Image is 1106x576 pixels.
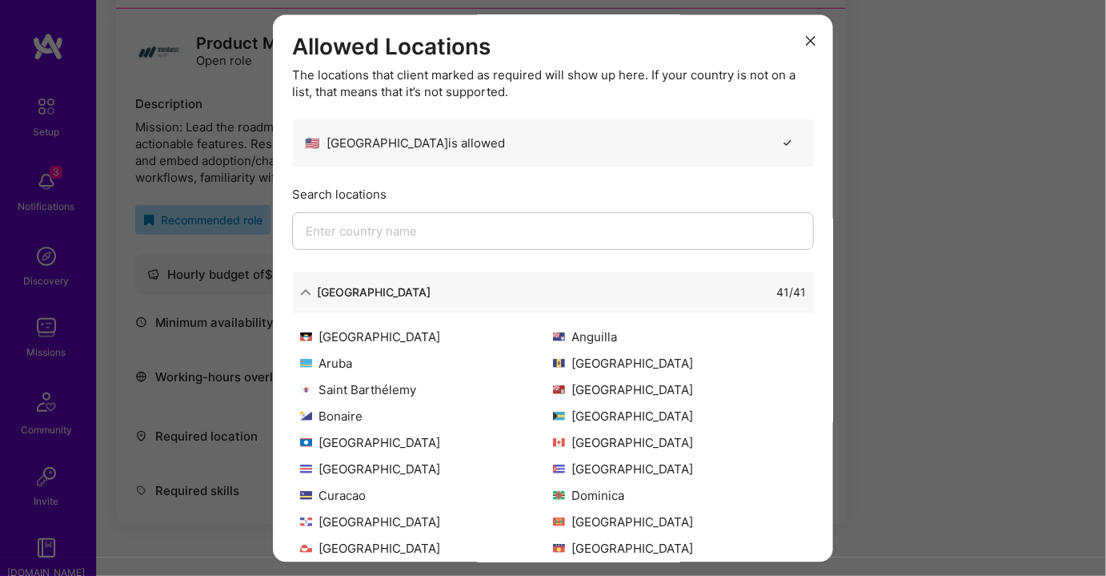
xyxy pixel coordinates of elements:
[300,386,312,395] img: Saint Barthélemy
[553,386,565,395] img: Bermuda
[300,435,553,452] div: [GEOGRAPHIC_DATA]
[300,541,553,558] div: [GEOGRAPHIC_DATA]
[553,518,565,527] img: Grenada
[553,439,565,448] img: Canada
[273,14,833,562] div: modal
[292,67,814,101] div: The locations that client marked as required will show up here. If your country is not on a list,...
[553,461,806,478] div: [GEOGRAPHIC_DATA]
[300,514,553,531] div: [GEOGRAPHIC_DATA]
[553,382,806,399] div: [GEOGRAPHIC_DATA]
[300,465,312,474] img: Costa Rica
[300,413,312,421] img: Bonaire
[553,356,806,373] div: [GEOGRAPHIC_DATA]
[553,329,806,346] div: Anguilla
[305,135,320,152] span: 🇺🇸
[553,413,565,421] img: Bahamas
[553,488,806,505] div: Dominica
[300,329,553,346] div: [GEOGRAPHIC_DATA]
[300,492,312,501] img: Curacao
[300,287,311,298] i: icon ArrowDown
[776,284,806,301] div: 41 / 41
[300,409,553,425] div: Bonaire
[300,360,312,369] img: Aruba
[553,541,806,558] div: [GEOGRAPHIC_DATA]
[300,439,312,448] img: Belize
[553,545,565,554] img: Guadeloupe
[553,492,565,501] img: Dominica
[300,333,312,342] img: Antigua and Barbuda
[300,488,553,505] div: Curacao
[781,138,793,150] i: icon CheckBlack
[553,435,806,452] div: [GEOGRAPHIC_DATA]
[317,284,431,301] div: [GEOGRAPHIC_DATA]
[553,409,806,425] div: [GEOGRAPHIC_DATA]
[300,356,553,373] div: Aruba
[553,514,806,531] div: [GEOGRAPHIC_DATA]
[300,545,312,554] img: Greenland
[292,34,814,61] h3: Allowed Locations
[553,465,565,474] img: Cuba
[553,333,565,342] img: Anguilla
[300,382,553,399] div: Saint Barthélemy
[292,213,814,251] input: Enter country name
[553,360,565,369] img: Barbados
[300,518,312,527] img: Dominican Republic
[300,461,553,478] div: [GEOGRAPHIC_DATA]
[305,135,505,152] div: [GEOGRAPHIC_DATA] is allowed
[292,187,814,203] div: Search locations
[806,37,815,46] i: icon Close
